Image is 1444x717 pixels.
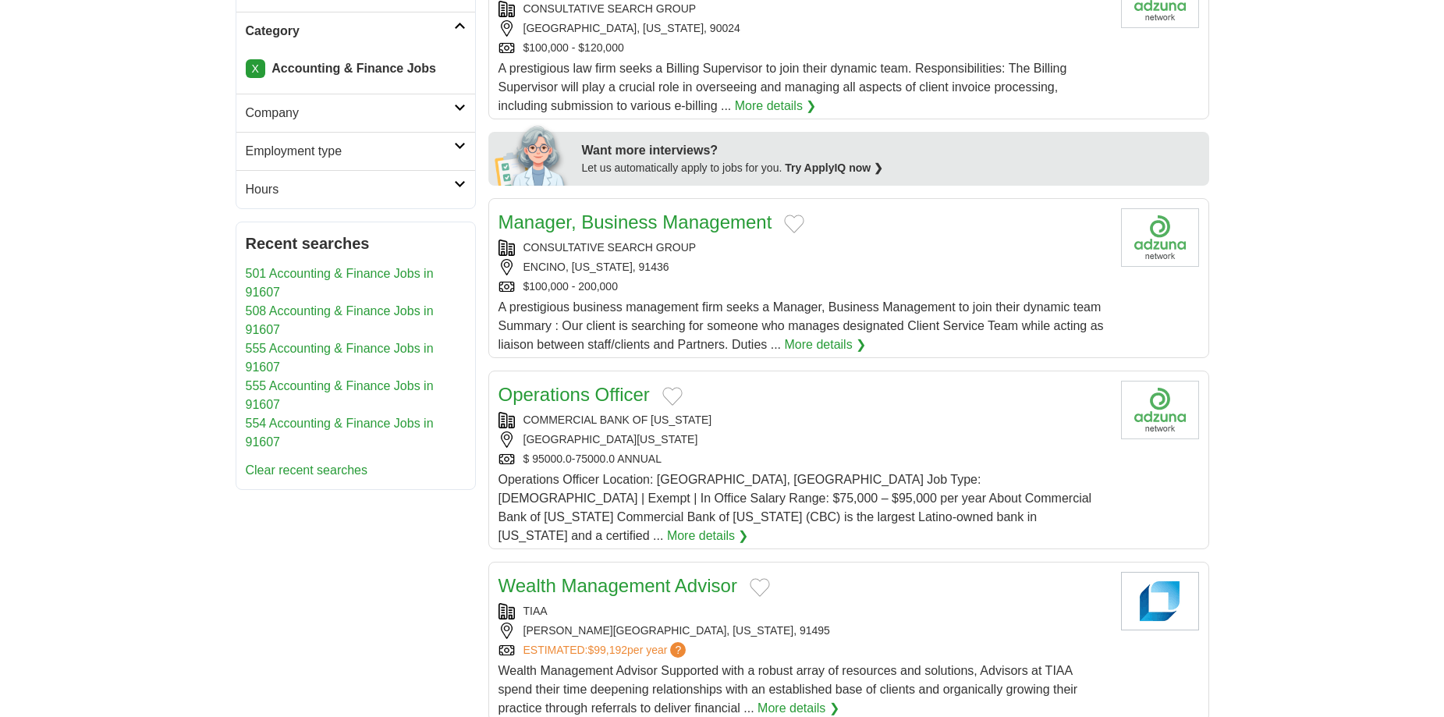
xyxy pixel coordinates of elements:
a: 555 Accounting & Finance Jobs in 91607 [246,379,434,411]
a: Try ApplyIQ now ❯ [785,162,883,174]
h2: Recent searches [246,232,466,255]
a: More details ❯ [735,97,817,115]
img: Company logo [1121,208,1199,267]
img: TIAA logo [1121,572,1199,630]
div: CONSULTATIVE SEARCH GROUP [498,240,1109,256]
h2: Company [246,104,454,122]
a: Category [236,12,475,50]
div: $ 95000.0-75000.0 ANNUAL [498,451,1109,467]
button: Add to favorite jobs [784,215,804,233]
h2: Category [246,22,454,41]
div: $100,000 - 200,000 [498,279,1109,295]
button: Add to favorite jobs [662,387,683,406]
div: COMMERCIAL BANK OF [US_STATE] [498,412,1109,428]
div: [PERSON_NAME][GEOGRAPHIC_DATA], [US_STATE], 91495 [498,623,1109,639]
span: Operations Officer Location: [GEOGRAPHIC_DATA], [GEOGRAPHIC_DATA] Job Type: [DEMOGRAPHIC_DATA] | ... [498,473,1092,542]
a: More details ❯ [785,335,867,354]
div: Let us automatically apply to jobs for you. [582,160,1200,176]
div: [GEOGRAPHIC_DATA], [US_STATE], 90024 [498,20,1109,37]
span: $99,192 [587,644,627,656]
strong: Accounting & Finance Jobs [271,62,436,75]
img: Company logo [1121,381,1199,439]
a: 555 Accounting & Finance Jobs in 91607 [246,342,434,374]
a: Clear recent searches [246,463,368,477]
a: Company [236,94,475,132]
span: A prestigious business management firm seeks a Manager, Business Management to join their dynamic... [498,300,1104,351]
a: 554 Accounting & Finance Jobs in 91607 [246,417,434,449]
div: Want more interviews? [582,141,1200,160]
h2: Hours [246,180,454,199]
a: Wealth Management Advisor [498,575,737,596]
button: Add to favorite jobs [750,578,770,597]
a: ESTIMATED:$99,192per year? [523,642,690,658]
img: apply-iq-scientist.png [495,123,570,186]
span: Wealth Management Advisor Supported with a robust array of resources and solutions, Advisors at T... [498,664,1078,715]
a: Employment type [236,132,475,170]
a: 508 Accounting & Finance Jobs in 91607 [246,304,434,336]
span: ? [670,642,686,658]
a: TIAA [523,605,548,617]
a: Operations Officer [498,384,650,405]
h2: Employment type [246,142,454,161]
div: $100,000 - $120,000 [498,40,1109,56]
div: [GEOGRAPHIC_DATA][US_STATE] [498,431,1109,448]
a: More details ❯ [667,527,749,545]
div: ENCINO, [US_STATE], 91436 [498,259,1109,275]
a: 501 Accounting & Finance Jobs in 91607 [246,267,434,299]
span: A prestigious law firm seeks a Billing Supervisor to join their dynamic team. Responsibilities: T... [498,62,1067,112]
a: X [246,59,265,78]
a: Manager, Business Management [498,211,772,232]
div: CONSULTATIVE SEARCH GROUP [498,1,1109,17]
a: Hours [236,170,475,208]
